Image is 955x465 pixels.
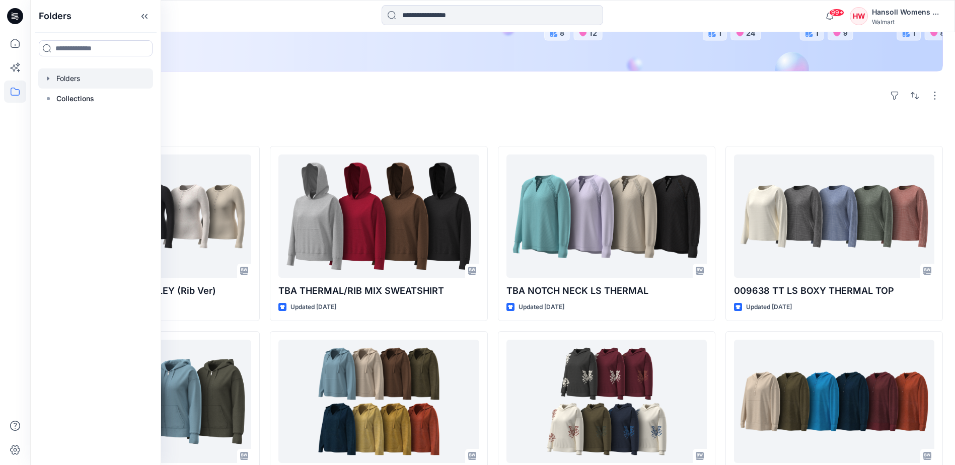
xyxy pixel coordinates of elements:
[746,302,792,313] p: Updated [DATE]
[829,9,844,17] span: 99+
[872,6,942,18] div: Hansoll Womens Design Team Hansoll
[42,124,943,136] h4: Styles
[278,340,479,463] a: 139688_FASHION SPLIT NECK TERRY SWEATSHIRT
[56,93,94,105] p: Collections
[519,302,564,313] p: Updated [DATE]
[278,154,479,278] a: TBA THERMAL/RIB MIX SWEATSHIRT
[290,302,336,313] p: Updated [DATE]
[506,154,707,278] a: TBA NOTCH NECK LS THERMAL
[67,26,293,46] a: Discover more
[506,284,707,298] p: TBA NOTCH NECK LS THERMAL
[506,340,707,463] a: 010427 FLEECE HOODIE (DROPPED SHOULDER)
[734,284,934,298] p: 009638 TT LS BOXY THERMAL TOP
[850,7,868,25] div: HW
[734,340,934,463] a: 139688_FASHION SNAP TERRY SWEATSHIRT
[278,284,479,298] p: TBA THERMAL/RIB MIX SWEATSHIRT
[872,18,942,26] div: Walmart
[734,154,934,278] a: 009638 TT LS BOXY THERMAL TOP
